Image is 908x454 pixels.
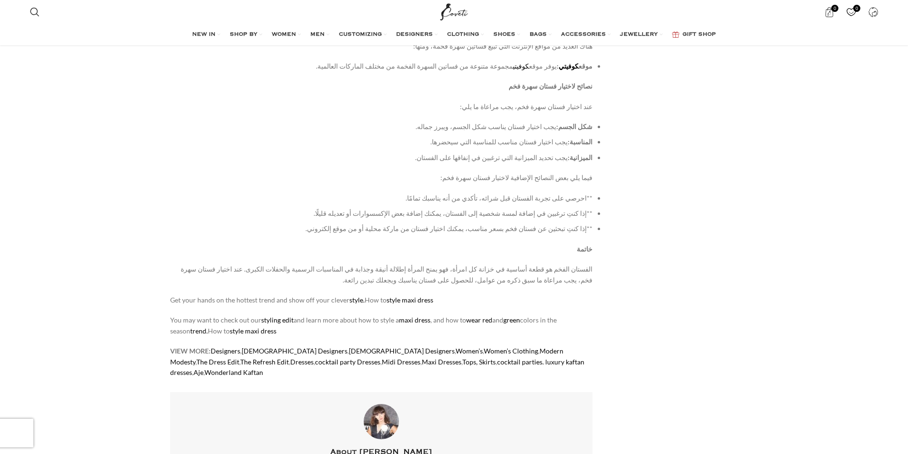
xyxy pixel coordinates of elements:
[170,172,593,183] p: فيما يلي بعض النصائح الإضافية لاختيار فستان سهرة فخم:
[230,25,262,44] a: SHOP BY
[503,316,520,324] a: green
[170,347,563,365] a: Modern Modesty
[530,25,551,44] a: BAGS
[25,2,44,21] a: Search
[25,25,883,44] div: Main navigation
[456,347,483,355] a: Women’s
[568,138,592,146] strong: المناسبة:
[387,296,433,304] a: style maxi dress
[447,25,484,44] a: CLOTHING
[561,25,611,44] a: ACCESSORIES
[819,2,839,21] a: 0
[272,25,301,44] a: WOMEN
[399,316,430,324] a: maxi dress
[170,346,593,378] p: , , , , , , , , , , , , , , ,
[204,368,263,376] a: Wonderland Kaftan
[339,31,382,39] span: CUSTOMIZING
[178,208,593,219] li: **إذا كنتِ ترغبين في إضافة لمسة شخصية إلى الفستان، يمكنك إضافة بعض الإكسسوارات أو تعديله قليلًا.
[349,347,455,355] a: [DEMOGRAPHIC_DATA] Designers
[170,101,593,112] p: عند اختيار فستان سهرة فخم، يجب مراعاة ما يلي:
[497,358,544,366] a: cocktail parties.
[493,31,515,39] span: SHOES
[831,5,838,12] span: 0
[672,25,716,44] a: GIFT SHOP
[192,31,215,39] span: NEW IN
[211,347,240,355] a: Designers
[242,347,347,355] a: [DEMOGRAPHIC_DATA] Designers
[422,358,461,366] a: Maxi Dresses
[261,316,294,324] a: styling edit
[194,368,204,376] a: Aje
[556,122,592,131] strong: شكل الجسم:
[170,358,584,376] a: luxury kaftan dresses
[315,358,380,366] a: cocktail party Dresses
[364,404,399,439] img: author-avatar
[178,152,593,163] li: يجب تحديد الميزانية التي ترغبين في إنفاقها على الفستان.
[240,358,289,366] a: The Refresh Edit
[178,137,593,147] li: يجب اختيار فستان مناسب للمناسبة التي سيحضرها.
[620,31,658,39] span: JEWELLERY
[530,31,547,39] span: BAGS
[559,62,579,70] a: كوفيتي
[841,2,861,21] a: 0
[620,25,663,44] a: JEWELLERY
[557,62,592,70] strong: موقع :
[513,62,529,70] a: كوفيتي
[438,7,470,15] a: Site logo
[230,31,257,39] span: SHOP BY
[290,358,314,366] a: Dresses
[382,358,420,366] a: Midi Dresses
[493,25,520,44] a: SHOES
[170,295,593,305] p: Get your hands on the hottest trend and show off your clever How to
[484,347,538,355] a: Women’s Clothing
[509,82,592,90] strong: نصائح لاختيار فستان سهرة فخم
[672,31,679,38] img: GiftBag
[310,25,329,44] a: MEN
[396,25,438,44] a: DESIGNERS
[349,296,365,304] a: style.
[178,193,593,203] li: **احرصي على تجربة الفستان قبل شرائه، تأكدي من أنه يناسبك تمامًا.
[178,121,593,132] li: يجب اختيار فستان يناسب شكل الجسم، ويبرز جماله.
[683,31,716,39] span: GIFT SHOP
[447,31,479,39] span: CLOTHING
[841,2,861,21] div: My Wishlist
[272,31,296,39] span: WOMEN
[170,315,593,336] p: You may want to check out our and learn more about how to style a , and how to and colors in the ...
[170,41,593,51] p: هناك العديد من مواقع الإنترنت التي تبيع فساتين سهرة فخمة، ومنها:
[190,327,208,335] a: trend.
[196,358,239,366] a: The Dress Edit
[462,358,478,366] a: Tops,
[178,61,593,71] li: يوفر موقع مجموعة متنوعة من فساتين السهرة الفخمة من مختلف الماركات العالمية.
[310,31,325,39] span: MEN
[568,153,592,161] strong: الميزانية:
[466,316,492,324] a: wear red
[192,25,220,44] a: NEW IN
[577,245,592,253] strong: خاتمة
[170,264,593,285] p: الفستان الفخم هو قطعة أساسية في خزانة كل امرأة، فهو يمنح المرأة إطلالة أنيقة وجذابة في المناسبات ...
[853,5,860,12] span: 0
[170,347,211,355] strong: VIEW MORE:
[479,358,496,366] a: Skirts
[230,327,276,335] a: style maxi dress
[339,25,387,44] a: CUSTOMIZING
[178,223,593,234] li: **إذا كنتِ تبحثين عن فستان فخم بسعر مناسب، يمكنك اختيار فستان من ماركة محلية أو من موقع إلكتروني.
[396,31,433,39] span: DESIGNERS
[561,31,606,39] span: ACCESSORIES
